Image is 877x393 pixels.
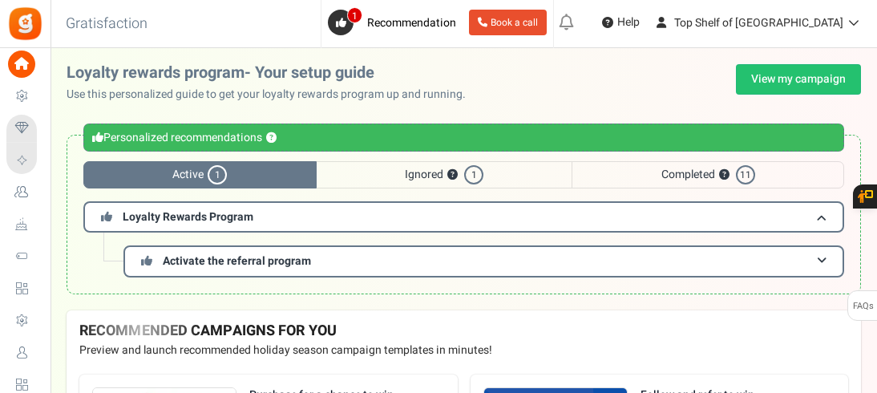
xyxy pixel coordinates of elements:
[83,124,844,152] div: Personalized recommendations
[79,342,848,359] p: Preview and launch recommended holiday season campaign templates in minutes!
[83,161,317,188] span: Active
[48,8,165,40] h3: Gratisfaction
[7,6,43,42] img: Gratisfaction
[447,170,458,180] button: ?
[469,10,547,35] a: Book a call
[719,170,729,180] button: ?
[572,161,844,188] span: Completed
[123,209,253,225] span: Loyalty Rewards Program
[596,10,646,35] a: Help
[613,14,640,30] span: Help
[163,253,311,269] span: Activate the referral program
[736,64,861,95] a: View my campaign
[67,87,479,103] p: Use this personalized guide to get your loyalty rewards program up and running.
[674,14,843,31] span: Top Shelf of [GEOGRAPHIC_DATA]
[736,165,755,184] span: 11
[67,64,479,82] h2: Loyalty rewards program- Your setup guide
[464,165,483,184] span: 1
[317,161,572,188] span: Ignored
[208,165,227,184] span: 1
[79,323,848,339] h4: RECOMMENDED CAMPAIGNS FOR YOU
[328,10,463,35] a: 1 Recommendation
[367,14,456,31] span: Recommendation
[266,133,277,144] button: ?
[852,291,874,322] span: FAQs
[347,7,362,23] span: 1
